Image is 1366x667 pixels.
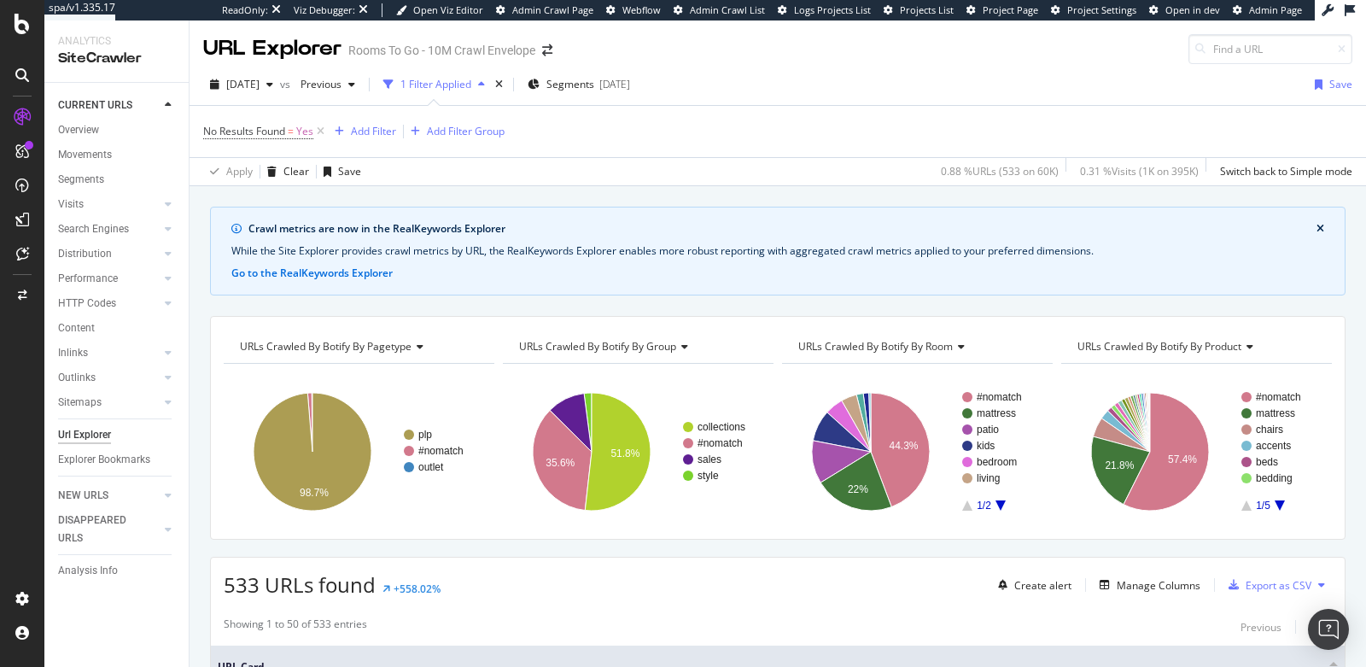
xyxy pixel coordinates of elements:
a: Visits [58,196,160,214]
span: URLs Crawled By Botify By group [519,339,676,354]
div: Apply [226,164,253,178]
button: Previous [294,71,362,98]
text: living [977,472,1000,484]
button: Add Filter [328,121,396,142]
a: Outlinks [58,369,160,387]
text: outlet [418,461,444,473]
a: Movements [58,146,177,164]
text: 22% [848,483,868,495]
button: Manage Columns [1093,575,1200,595]
div: Open Intercom Messenger [1308,609,1349,650]
text: plp [418,429,432,441]
text: 21.8% [1105,459,1134,471]
text: 35.6% [546,457,575,469]
a: Performance [58,270,160,288]
span: Webflow [622,3,661,16]
svg: A chart. [782,377,1053,526]
span: Admin Crawl Page [512,3,593,16]
span: URLs Crawled By Botify By product [1077,339,1241,354]
div: Create alert [1014,578,1071,593]
div: 0.31 % Visits ( 1K on 395K ) [1080,164,1199,178]
button: Create alert [991,571,1071,599]
text: accents [1256,440,1291,452]
div: DISAPPEARED URLS [58,512,144,547]
div: Url Explorer [58,426,111,444]
button: Export as CSV [1222,571,1311,599]
text: style [698,470,719,482]
div: Search Engines [58,220,129,238]
input: Find a URL [1188,34,1352,64]
div: [DATE] [599,77,630,91]
a: Project Settings [1051,3,1136,17]
a: Logs Projects List [778,3,871,17]
div: Overview [58,121,99,139]
div: Showing 1 to 50 of 533 entries [224,617,367,637]
text: 44.3% [889,440,918,452]
button: Segments[DATE] [521,71,637,98]
text: 1/2 [977,500,991,512]
span: = [288,124,294,138]
span: Admin Page [1249,3,1302,16]
span: Open Viz Editor [413,3,483,16]
svg: A chart. [503,377,773,526]
svg: A chart. [224,377,494,526]
h4: URLs Crawled By Botify By room [795,333,1037,360]
a: Content [58,319,177,337]
text: mattress [1256,407,1295,419]
a: Webflow [606,3,661,17]
span: URLs Crawled By Botify By room [798,339,953,354]
text: #nomatch [977,391,1022,403]
div: Outlinks [58,369,96,387]
div: Inlinks [58,344,88,362]
div: NEW URLS [58,487,108,505]
div: Sitemaps [58,394,102,412]
span: Project Settings [1067,3,1136,16]
button: Apply [203,158,253,185]
a: Open Viz Editor [396,3,483,17]
a: Analysis Info [58,562,177,580]
a: Admin Crawl Page [496,3,593,17]
text: 51.8% [610,448,639,459]
a: Segments [58,171,177,189]
text: #nomatch [418,445,464,457]
a: DISAPPEARED URLS [58,512,160,547]
span: 533 URLs found [224,570,376,599]
div: Add Filter [351,124,396,138]
div: Crawl metrics are now in the RealKeywords Explorer [248,221,1316,237]
text: mattress [977,407,1016,419]
div: Switch back to Simple mode [1220,164,1352,178]
a: HTTP Codes [58,295,160,313]
text: patio [977,424,999,436]
text: chairs [1256,424,1283,436]
a: Admin Page [1233,3,1302,17]
span: Projects List [900,3,954,16]
a: Url Explorer [58,426,177,444]
text: 1/5 [1256,500,1270,512]
a: Project Page [966,3,1038,17]
div: Manage Columns [1117,578,1200,593]
div: Viz Debugger: [294,3,355,17]
a: CURRENT URLS [58,97,160,114]
a: Search Engines [58,220,160,238]
div: Explorer Bookmarks [58,451,150,469]
div: Previous [1240,620,1281,635]
div: Export as CSV [1246,578,1311,593]
span: Previous [294,77,341,91]
span: URLs Crawled By Botify By pagetype [240,339,412,354]
text: sales [698,453,721,465]
span: Open in dev [1165,3,1220,16]
div: 1 Filter Applied [400,77,471,91]
div: +558.02% [394,582,441,596]
h4: URLs Crawled By Botify By pagetype [236,333,479,360]
a: Explorer Bookmarks [58,451,177,469]
button: Save [317,158,361,185]
text: collections [698,421,745,433]
div: 0.88 % URLs ( 533 on 60K ) [941,164,1059,178]
text: kids [977,440,995,452]
a: Admin Crawl List [674,3,765,17]
span: Segments [546,77,594,91]
button: [DATE] [203,71,280,98]
a: Sitemaps [58,394,160,412]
